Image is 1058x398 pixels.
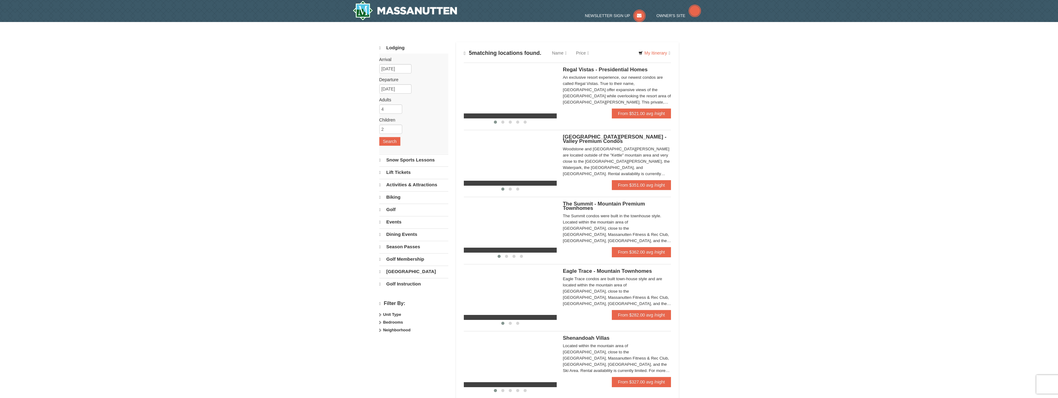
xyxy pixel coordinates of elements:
a: Season Passes [379,241,448,253]
a: From $362.00 avg /night [612,247,671,257]
a: From $327.00 avg /night [612,377,671,387]
img: Massanutten Resort Logo [353,1,457,20]
a: Lodging [379,42,448,54]
label: Adults [379,97,444,103]
span: [GEOGRAPHIC_DATA][PERSON_NAME] - Valley Premium Condos [563,134,667,144]
a: Snow Sports Lessons [379,154,448,166]
span: Regal Vistas - Presidential Homes [563,67,648,73]
a: Dining Events [379,228,448,240]
span: Owner's Site [656,13,686,18]
a: From $521.00 avg /night [612,108,671,118]
strong: Unit Type [383,312,401,317]
a: My Itinerary [634,48,674,58]
a: Massanutten Resort [353,1,457,20]
div: Located within the mountain area of [GEOGRAPHIC_DATA], close to the [GEOGRAPHIC_DATA], Massanutte... [563,343,671,374]
a: From $351.00 avg /night [612,180,671,190]
a: Golf Membership [379,253,448,265]
a: Activities & Attractions [379,179,448,191]
a: Price [571,47,594,59]
a: Newsletter Sign Up [585,13,646,18]
a: [GEOGRAPHIC_DATA] [379,266,448,277]
div: An exclusive resort experience, our newest condos are called Regal Vistas. True to their name, [G... [563,74,671,105]
div: Woodstone and [GEOGRAPHIC_DATA][PERSON_NAME] are located outside of the "Kettle" mountain area an... [563,146,671,177]
label: Children [379,117,444,123]
a: Golf [379,204,448,215]
a: Lift Tickets [379,166,448,178]
strong: Bedrooms [383,320,403,325]
span: Shenandoah Villas [563,335,610,341]
a: Owner's Site [656,13,701,18]
h4: Filter By: [379,301,448,307]
div: Eagle Trace condos are built town-house style and are located within the mountain area of [GEOGRA... [563,276,671,307]
button: Search [379,137,400,146]
label: Departure [379,77,444,83]
span: Newsletter Sign Up [585,13,630,18]
a: Events [379,216,448,228]
div: The Summit condos were built in the townhouse style. Located within the mountain area of [GEOGRAP... [563,213,671,244]
span: The Summit - Mountain Premium Townhomes [563,201,645,211]
a: Name [547,47,571,59]
a: From $282.00 avg /night [612,310,671,320]
strong: Neighborhood [383,328,411,332]
label: Arrival [379,56,444,63]
a: Golf Instruction [379,278,448,290]
a: Biking [379,191,448,203]
span: Eagle Trace - Mountain Townhomes [563,268,652,274]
